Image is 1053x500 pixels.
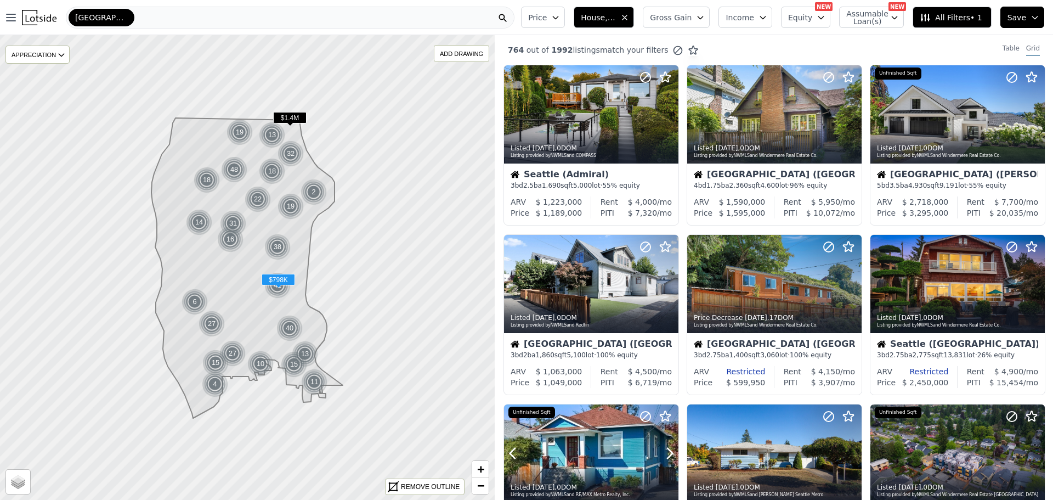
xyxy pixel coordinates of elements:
[508,46,524,54] span: 764
[511,322,673,329] div: Listing provided by NWMLS and Redfin
[6,470,30,494] a: Layers
[217,226,244,252] img: g1.png
[877,322,1039,329] div: Listing provided by NWMLS and Windermere Real Estate Co.
[694,492,856,498] div: Listing provided by NWMLS and [PERSON_NAME] Seattle Metro
[536,198,582,206] span: $ 1,223,000
[503,65,678,226] a: Listed [DATE],0DOMListing provided byNWMLSand COMPASSHouseSeattle (Admiral)3bd2.5ba1,690sqft5,000...
[806,209,840,217] span: $ 10,072
[984,366,1038,377] div: /mo
[75,12,128,23] span: [GEOGRAPHIC_DATA]
[902,209,949,217] span: $ 3,295,000
[694,377,712,388] div: Price
[278,193,304,220] img: g1.png
[628,209,657,217] span: $ 7,320
[1026,44,1040,56] div: Grid
[259,122,286,148] img: g1.png
[981,207,1038,218] div: /mo
[729,351,748,359] span: 1,400
[227,119,253,145] div: 19
[221,156,247,183] div: 48
[1007,12,1026,23] span: Save
[628,378,657,387] span: $ 6,719
[1000,7,1044,28] button: Save
[784,377,797,388] div: PITI
[220,210,247,237] img: g1.png
[781,7,830,28] button: Equity
[694,351,855,359] div: 3 bd 2.75 ba sqft lot · 100% equity
[503,234,678,395] a: Listed [DATE],0DOMListing provided byNWMLSand RedfinHouse[GEOGRAPHIC_DATA] ([GEOGRAPHIC_DATA])3bd...
[902,198,949,206] span: $ 2,718,000
[186,209,213,235] img: g1.png
[877,144,1039,153] div: Listed , 0 DOM
[511,144,673,153] div: Listed , 0 DOM
[549,46,573,54] span: 1992
[967,207,981,218] div: PITI
[967,377,981,388] div: PITI
[472,461,489,477] a: Zoom in
[511,170,519,179] img: House
[245,186,271,212] div: 22
[902,378,949,387] span: $ 2,450,000
[182,289,208,315] div: 6
[247,351,274,377] div: 10
[220,210,246,237] div: 31
[511,196,526,207] div: ARV
[694,366,709,377] div: ARV
[694,313,856,322] div: Price Decrease , 17 DOM
[877,366,892,377] div: ARV
[811,198,840,206] span: $ 5,950
[600,44,669,55] span: match your filters
[542,182,561,189] span: 1,690
[202,371,228,397] div: 4
[511,340,519,349] img: House
[273,112,307,123] span: $1.4M
[870,234,1044,395] a: Listed [DATE],0DOMListing provided byNWMLSand Windermere Real Estate Co.HouseSeattle ([GEOGRAPHIC...
[276,315,303,341] div: 40
[650,12,692,23] span: Gross Gain
[477,462,484,476] span: +
[601,196,618,207] div: Rent
[511,181,672,190] div: 3 bd 2.5 ba sqft lot · 55% equity
[301,369,328,395] img: g1.png
[278,141,304,167] div: 32
[628,198,657,206] span: $ 4,000
[511,377,529,388] div: Price
[709,366,765,377] div: Restricted
[984,196,1038,207] div: /mo
[967,366,984,377] div: Rent
[264,272,291,299] img: g1.png
[913,351,931,359] span: 2,775
[745,314,767,322] time: 2025-09-18 21:19
[694,144,856,153] div: Listed , 0 DOM
[694,196,709,207] div: ARV
[536,351,554,359] span: 1,860
[892,366,948,377] div: Restricted
[511,483,673,492] div: Listed , 0 DOM
[643,7,710,28] button: Gross Gain
[797,377,855,388] div: /mo
[536,209,582,217] span: $ 1,189,000
[877,207,896,218] div: Price
[877,153,1039,159] div: Listing provided by NWMLS and Windermere Real Estate Co.
[899,314,921,322] time: 2025-09-18 21:17
[877,492,1039,498] div: Listing provided by NWMLS and Windermere Real Estate [GEOGRAPHIC_DATA]
[877,196,892,207] div: ARV
[920,12,982,23] span: All Filters • 1
[877,351,1038,359] div: 3 bd 2.75 ba sqft lot · 26% equity
[687,234,861,395] a: Price Decrease [DATE],17DOMListing provided byNWMLSand Windermere Real Estate Co.House[GEOGRAPHIC...
[718,7,772,28] button: Income
[301,179,327,205] div: 2
[944,351,967,359] span: 13,831
[719,209,766,217] span: $ 1,595,000
[877,340,1038,351] div: Seattle ([GEOGRAPHIC_DATA])
[618,196,672,207] div: /mo
[264,234,291,260] img: g1.png
[573,182,592,189] span: 5,000
[574,7,634,28] button: House, Multifamily
[221,156,248,183] img: g1.png
[292,341,318,367] div: 13
[245,186,271,212] img: g1.png
[278,193,304,220] div: 19
[219,340,246,367] img: g1.png
[877,170,1038,181] div: [GEOGRAPHIC_DATA] ([PERSON_NAME][GEOGRAPHIC_DATA])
